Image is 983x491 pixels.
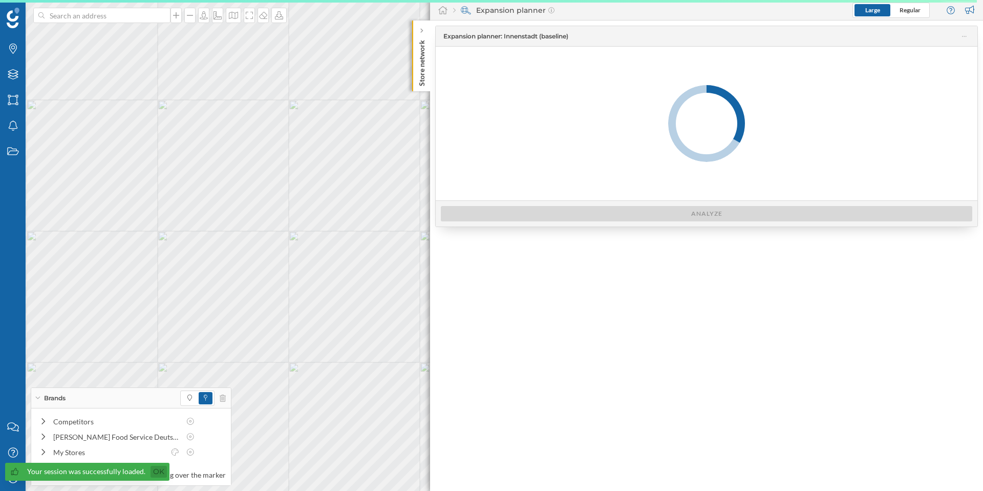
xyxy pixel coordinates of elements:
p: Store network [417,36,427,86]
span: Expansion planner [443,32,568,41]
span: Brands [44,394,66,403]
div: [PERSON_NAME] Food Service Deutschland GmbH [53,432,180,442]
span: Support [22,7,58,16]
div: Your session was successfully loaded. [27,466,145,477]
img: Geoblink Logo [7,8,19,28]
div: Competitors [53,416,180,427]
div: My Stores [53,447,165,458]
a: Ok [151,466,167,478]
span: Large [865,6,880,14]
div: Expansion planner [453,5,554,15]
span: : Innenstadt (baseline) [501,32,568,40]
img: search-areas.svg [461,5,471,15]
span: Regular [900,6,921,14]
